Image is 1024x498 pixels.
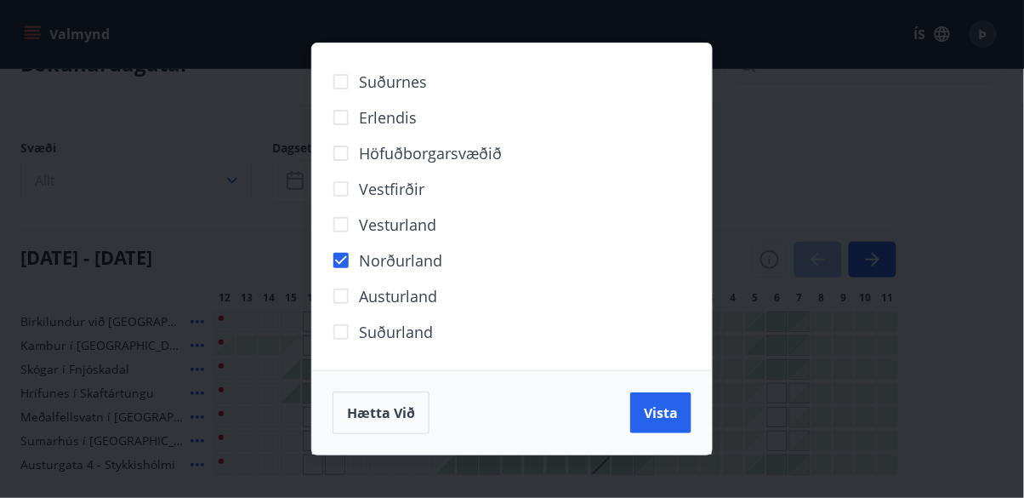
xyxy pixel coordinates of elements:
[333,392,430,434] button: Hætta við
[359,285,437,307] span: Austurland
[347,404,415,422] span: Hætta við
[359,71,427,93] span: Suðurnes
[359,214,436,236] span: Vesturland
[630,392,691,433] button: Vista
[359,321,433,343] span: Suðurland
[359,142,502,164] span: Höfuðborgarsvæðið
[359,178,424,200] span: Vestfirðir
[359,249,442,272] span: Norðurland
[359,106,417,129] span: Erlendis
[644,404,678,422] span: Vista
